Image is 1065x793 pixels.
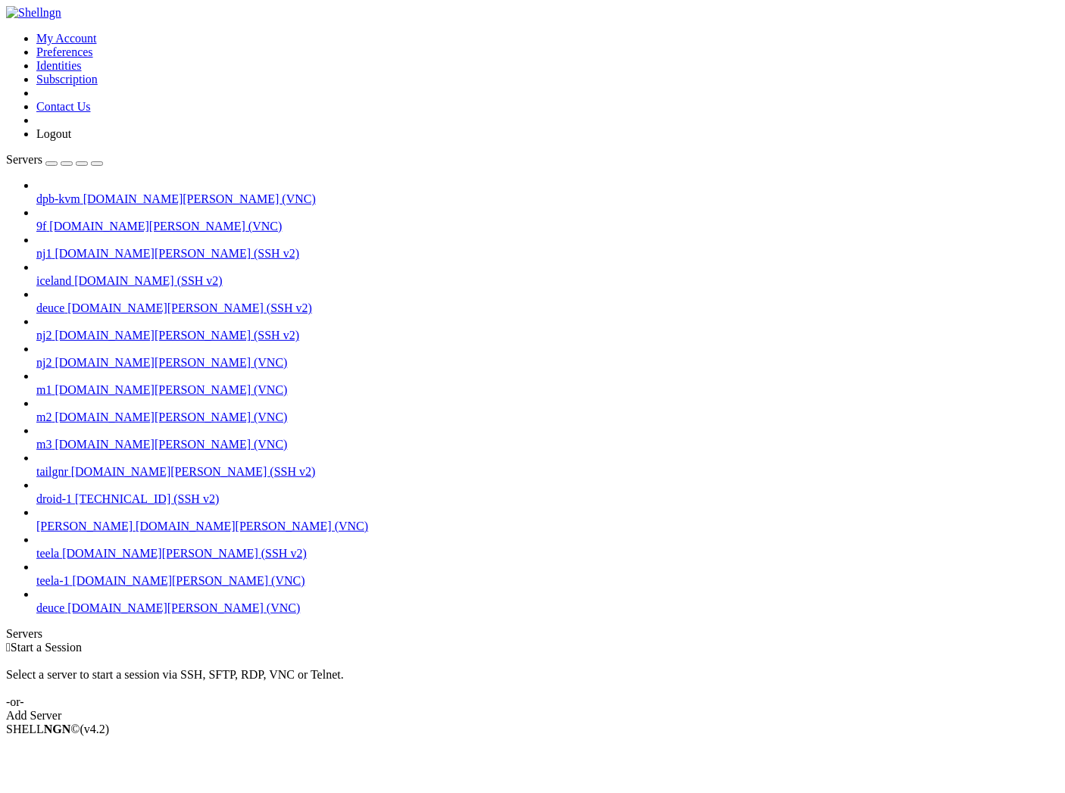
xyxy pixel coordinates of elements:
[36,601,64,614] span: deuce
[36,370,1059,397] li: m1 [DOMAIN_NAME][PERSON_NAME] (VNC)
[67,601,300,614] span: [DOMAIN_NAME][PERSON_NAME] (VNC)
[6,654,1059,709] div: Select a server to start a session via SSH, SFTP, RDP, VNC or Telnet. -or-
[55,329,299,342] span: [DOMAIN_NAME][PERSON_NAME] (SSH v2)
[62,547,307,560] span: [DOMAIN_NAME][PERSON_NAME] (SSH v2)
[36,438,52,451] span: m3
[36,492,1059,506] a: droid-1 [TECHNICAL_ID] (SSH v2)
[36,342,1059,370] li: nj2 [DOMAIN_NAME][PERSON_NAME] (VNC)
[11,641,82,654] span: Start a Session
[74,274,223,287] span: [DOMAIN_NAME] (SSH v2)
[36,100,91,113] a: Contact Us
[36,301,64,314] span: deuce
[36,274,71,287] span: iceland
[36,73,98,86] a: Subscription
[36,32,97,45] a: My Account
[36,424,1059,451] li: m3 [DOMAIN_NAME][PERSON_NAME] (VNC)
[36,438,1059,451] a: m3 [DOMAIN_NAME][PERSON_NAME] (VNC)
[36,383,52,396] span: m1
[36,506,1059,533] li: [PERSON_NAME] [DOMAIN_NAME][PERSON_NAME] (VNC)
[36,356,1059,370] a: nj2 [DOMAIN_NAME][PERSON_NAME] (VNC)
[49,220,282,233] span: [DOMAIN_NAME][PERSON_NAME] (VNC)
[36,192,1059,206] a: dpb-kvm [DOMAIN_NAME][PERSON_NAME] (VNC)
[36,274,1059,288] a: iceland [DOMAIN_NAME] (SSH v2)
[36,560,1059,588] li: teela-1 [DOMAIN_NAME][PERSON_NAME] (VNC)
[36,315,1059,342] li: nj2 [DOMAIN_NAME][PERSON_NAME] (SSH v2)
[6,641,11,654] span: 
[6,627,1059,641] div: Servers
[36,547,59,560] span: teela
[36,601,1059,615] a: deuce [DOMAIN_NAME][PERSON_NAME] (VNC)
[36,588,1059,615] li: deuce [DOMAIN_NAME][PERSON_NAME] (VNC)
[6,153,103,166] a: Servers
[36,329,52,342] span: nj2
[36,220,1059,233] a: 9f [DOMAIN_NAME][PERSON_NAME] (VNC)
[36,492,72,505] span: droid-1
[36,233,1059,261] li: nj1 [DOMAIN_NAME][PERSON_NAME] (SSH v2)
[36,574,1059,588] a: teela-1 [DOMAIN_NAME][PERSON_NAME] (VNC)
[36,192,80,205] span: dpb-kvm
[55,411,287,423] span: [DOMAIN_NAME][PERSON_NAME] (VNC)
[36,411,1059,424] a: m2 [DOMAIN_NAME][PERSON_NAME] (VNC)
[67,301,312,314] span: [DOMAIN_NAME][PERSON_NAME] (SSH v2)
[6,723,109,735] span: SHELL ©
[55,438,287,451] span: [DOMAIN_NAME][PERSON_NAME] (VNC)
[36,465,1059,479] a: tailgnr [DOMAIN_NAME][PERSON_NAME] (SSH v2)
[36,301,1059,315] a: deuce [DOMAIN_NAME][PERSON_NAME] (SSH v2)
[36,520,133,532] span: [PERSON_NAME]
[55,356,287,369] span: [DOMAIN_NAME][PERSON_NAME] (VNC)
[75,492,219,505] span: [TECHNICAL_ID] (SSH v2)
[83,192,316,205] span: [DOMAIN_NAME][PERSON_NAME] (VNC)
[36,574,70,587] span: teela-1
[80,723,110,735] span: 4.2.0
[36,261,1059,288] li: iceland [DOMAIN_NAME] (SSH v2)
[55,383,287,396] span: [DOMAIN_NAME][PERSON_NAME] (VNC)
[36,411,52,423] span: m2
[36,397,1059,424] li: m2 [DOMAIN_NAME][PERSON_NAME] (VNC)
[36,547,1059,560] a: teela [DOMAIN_NAME][PERSON_NAME] (SSH v2)
[36,520,1059,533] a: [PERSON_NAME] [DOMAIN_NAME][PERSON_NAME] (VNC)
[136,520,368,532] span: [DOMAIN_NAME][PERSON_NAME] (VNC)
[36,247,52,260] span: nj1
[6,153,42,166] span: Servers
[36,479,1059,506] li: droid-1 [TECHNICAL_ID] (SSH v2)
[36,356,52,369] span: nj2
[6,6,61,20] img: Shellngn
[36,179,1059,206] li: dpb-kvm [DOMAIN_NAME][PERSON_NAME] (VNC)
[36,383,1059,397] a: m1 [DOMAIN_NAME][PERSON_NAME] (VNC)
[6,709,1059,723] div: Add Server
[36,127,71,140] a: Logout
[36,533,1059,560] li: teela [DOMAIN_NAME][PERSON_NAME] (SSH v2)
[36,220,46,233] span: 9f
[36,45,93,58] a: Preferences
[36,329,1059,342] a: nj2 [DOMAIN_NAME][PERSON_NAME] (SSH v2)
[36,247,1059,261] a: nj1 [DOMAIN_NAME][PERSON_NAME] (SSH v2)
[55,247,299,260] span: [DOMAIN_NAME][PERSON_NAME] (SSH v2)
[36,451,1059,479] li: tailgnr [DOMAIN_NAME][PERSON_NAME] (SSH v2)
[71,465,316,478] span: [DOMAIN_NAME][PERSON_NAME] (SSH v2)
[36,465,68,478] span: tailgnr
[73,574,305,587] span: [DOMAIN_NAME][PERSON_NAME] (VNC)
[36,206,1059,233] li: 9f [DOMAIN_NAME][PERSON_NAME] (VNC)
[36,59,82,72] a: Identities
[36,288,1059,315] li: deuce [DOMAIN_NAME][PERSON_NAME] (SSH v2)
[44,723,71,735] b: NGN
